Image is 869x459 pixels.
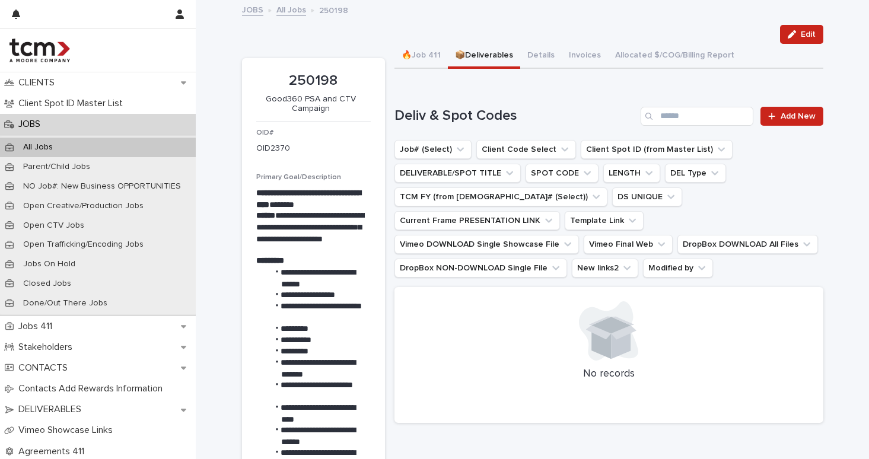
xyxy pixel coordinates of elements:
[572,259,638,278] button: New links2
[14,142,62,152] p: All Jobs
[562,44,608,69] button: Invoices
[256,129,273,136] span: OID#
[9,39,70,62] img: 4hMmSqQkux38exxPVZHQ
[14,221,94,231] p: Open CTV Jobs
[394,187,607,206] button: TCM FY (from Job# (Select))
[256,142,290,155] p: OID2370
[14,162,100,172] p: Parent/Child Jobs
[603,164,660,183] button: LENGTH
[14,321,62,332] p: Jobs 411
[608,44,741,69] button: Allocated $/COG/Billing Report
[780,25,823,44] button: Edit
[394,235,579,254] button: Vimeo DOWNLOAD Single Showcase File
[242,2,263,16] a: JOBS
[665,164,726,183] button: DEL Type
[14,362,77,374] p: CONTACTS
[448,44,520,69] button: 📦Deliverables
[14,119,50,130] p: JOBS
[394,259,567,278] button: DropBox NON-DOWNLOAD Single File
[677,235,818,254] button: DropBox DOWNLOAD All Files
[781,112,816,120] span: Add New
[520,44,562,69] button: Details
[526,164,599,183] button: SPOT CODE
[14,201,153,211] p: Open Creative/Production Jobs
[760,107,823,126] a: Add New
[14,259,85,269] p: Jobs On Hold
[14,240,153,250] p: Open Trafficking/Encoding Jobs
[14,298,117,308] p: Done/Out There Jobs
[584,235,673,254] button: Vimeo Final Web
[394,164,521,183] button: DELIVERABLE/SPOT TITLE
[643,259,713,278] button: Modified by
[14,404,91,415] p: DELIVERABLES
[256,94,366,114] p: Good360 PSA and CTV Campaign
[14,383,172,394] p: Contacts Add Rewards Information
[14,446,94,457] p: Agreements 411
[394,107,636,125] h1: Deliv & Spot Codes
[256,72,371,90] p: 250198
[319,3,348,16] p: 250198
[476,140,576,159] button: Client Code Select
[14,425,122,436] p: Vimeo Showcase Links
[801,30,816,39] span: Edit
[14,279,81,289] p: Closed Jobs
[565,211,644,230] button: Template Link
[394,44,448,69] button: 🔥Job 411
[14,342,82,353] p: Stakeholders
[612,187,682,206] button: DS UNIQUE
[581,140,733,159] button: Client Spot ID (from Master List)
[641,107,753,126] input: Search
[14,181,190,192] p: NO Job#: New Business OPPORTUNITIES
[409,368,809,381] p: No records
[14,77,64,88] p: CLIENTS
[394,140,472,159] button: Job# (Select)
[394,211,560,230] button: Current Frame PRESENTATION LINK
[14,98,132,109] p: Client Spot ID Master List
[276,2,306,16] a: All Jobs
[256,174,341,181] span: Primary Goal/Description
